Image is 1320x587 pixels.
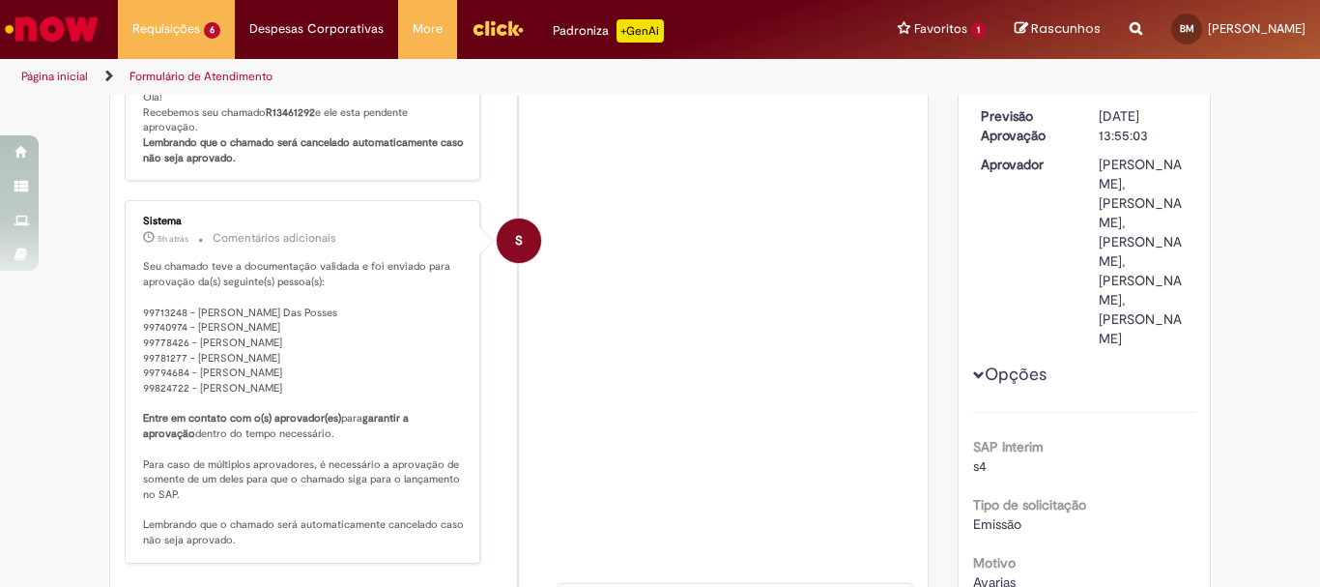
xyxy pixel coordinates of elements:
[1180,22,1194,35] span: BM
[21,69,88,84] a: Página inicial
[129,69,273,84] a: Formulário de Atendimento
[1099,155,1189,348] div: [PERSON_NAME], [PERSON_NAME], [PERSON_NAME], [PERSON_NAME], [PERSON_NAME]
[143,216,465,227] div: Sistema
[966,106,1085,145] dt: Previsão Aprovação
[1031,19,1101,38] span: Rascunhos
[1099,106,1189,145] div: [DATE] 13:55:03
[973,438,1044,455] b: SAP Interim
[143,90,465,166] p: Olá! Recebemos seu chamado e ele esta pendente aprovação.
[143,259,465,547] p: Seu chamado teve a documentação validada e foi enviado para aprovação da(s) seguinte(s) pessoa(s)...
[143,411,412,441] b: garantir a aprovação
[14,59,866,95] ul: Trilhas de página
[973,457,987,475] span: s4
[472,14,524,43] img: click_logo_yellow_360x200.png
[143,135,467,165] b: Lembrando que o chamado será cancelado automaticamente caso não seja aprovado.
[204,22,220,39] span: 6
[266,105,315,120] b: R13461292
[515,218,523,264] span: S
[143,411,341,426] b: Entre em contato com o(s) aprovador(es)
[971,22,986,39] span: 1
[617,19,664,43] p: +GenAi
[914,19,967,39] span: Favoritos
[132,19,200,39] span: Requisições
[1208,20,1306,37] span: [PERSON_NAME]
[158,233,188,245] span: 5h atrás
[158,233,188,245] time: 29/08/2025 11:55:05
[1015,20,1101,39] a: Rascunhos
[249,19,384,39] span: Despesas Corporativas
[966,155,1085,174] dt: Aprovador
[973,515,1021,533] span: Emissão
[2,10,101,48] img: ServiceNow
[213,230,336,247] small: Comentários adicionais
[553,19,664,43] div: Padroniza
[497,219,541,263] div: System
[413,19,443,39] span: More
[973,496,1086,514] b: Tipo de solicitação
[973,554,1016,572] b: Motivo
